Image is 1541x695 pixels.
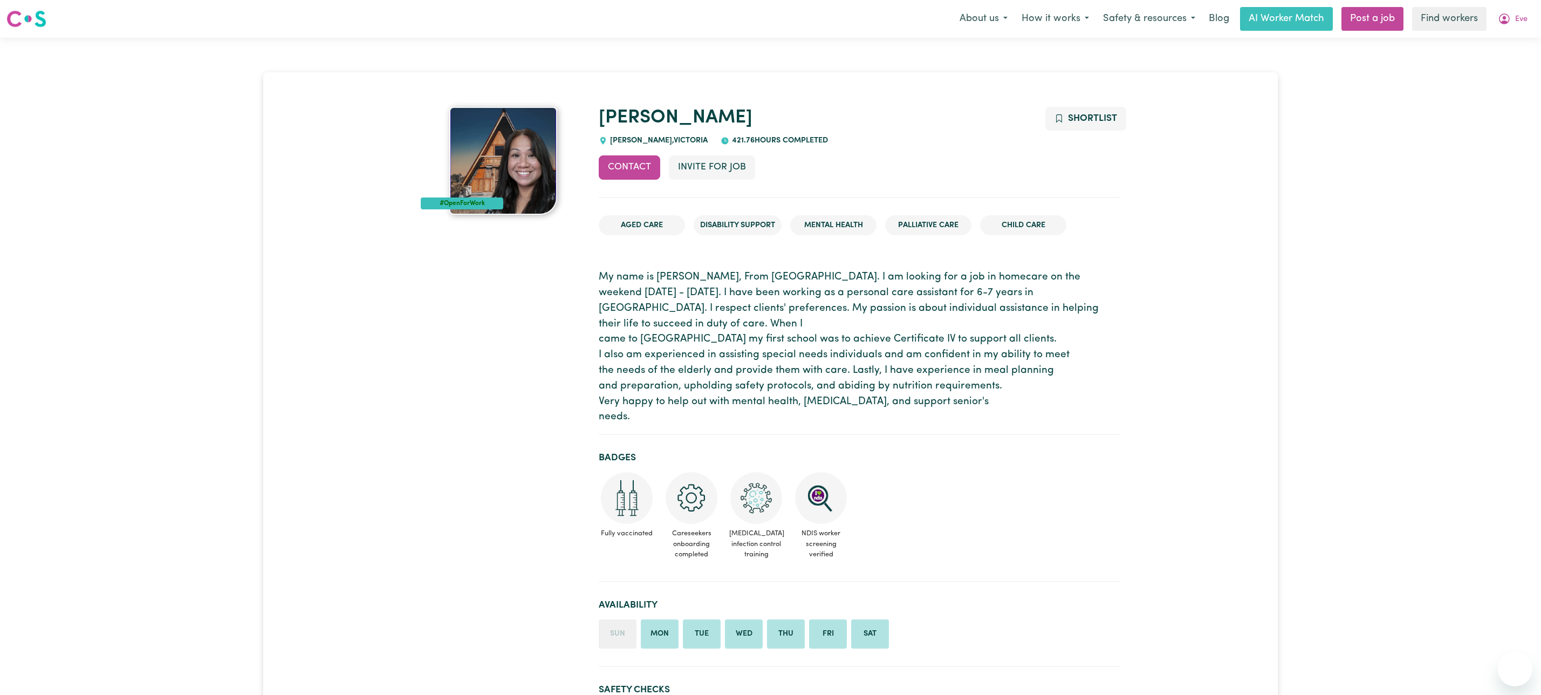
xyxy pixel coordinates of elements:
button: Safety & resources [1096,8,1202,30]
a: Find workers [1412,7,1487,31]
a: Post a job [1341,7,1403,31]
li: Available on Monday [641,619,679,649]
li: Available on Wednesday [725,619,763,649]
h2: Badges [599,452,1120,464]
li: Aged Care [599,215,685,236]
span: [MEDICAL_DATA] infection control training [728,524,784,564]
span: NDIS worker screening verified [793,524,849,564]
span: Fully vaccinated [599,524,655,543]
button: How it works [1015,8,1096,30]
span: [PERSON_NAME] , Victoria [607,137,708,145]
p: My name is [PERSON_NAME], From [GEOGRAPHIC_DATA]. I am looking for a job in homecare on the weeke... [599,270,1120,425]
a: Blog [1202,7,1236,31]
span: Careseekers onboarding completed [663,524,720,564]
a: [PERSON_NAME] [599,108,752,127]
span: Eve [1515,13,1528,25]
li: Unavailable on Sunday [599,619,636,649]
button: Add to shortlist [1045,107,1127,131]
button: Contact [599,155,660,179]
li: Palliative care [885,215,971,236]
img: NDIS Worker Screening Verified [795,472,847,524]
button: About us [953,8,1015,30]
li: Available on Tuesday [683,619,721,649]
li: Available on Thursday [767,619,805,649]
a: Sara 's profile picture'#OpenForWork [421,107,586,215]
li: Available on Saturday [851,619,889,649]
span: Shortlist [1068,114,1117,123]
img: CS Academy: Careseekers Onboarding course completed [666,472,717,524]
span: 421.76 hours completed [729,137,828,145]
li: Available on Friday [809,619,847,649]
h2: Availability [599,599,1120,611]
li: Child care [980,215,1066,236]
button: Invite for Job [669,155,755,179]
img: Careseekers logo [6,9,46,29]
li: Mental Health [790,215,876,236]
img: Sara [449,107,557,215]
iframe: Button to launch messaging window, conversation in progress [1498,652,1532,686]
img: CS Academy: COVID-19 Infection Control Training course completed [730,472,782,524]
button: My Account [1491,8,1535,30]
img: Care and support worker has received 2 doses of COVID-19 vaccine [601,472,653,524]
a: AI Worker Match [1240,7,1333,31]
div: #OpenForWork [421,197,503,209]
li: Disability Support [694,215,782,236]
a: Careseekers logo [6,6,46,31]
